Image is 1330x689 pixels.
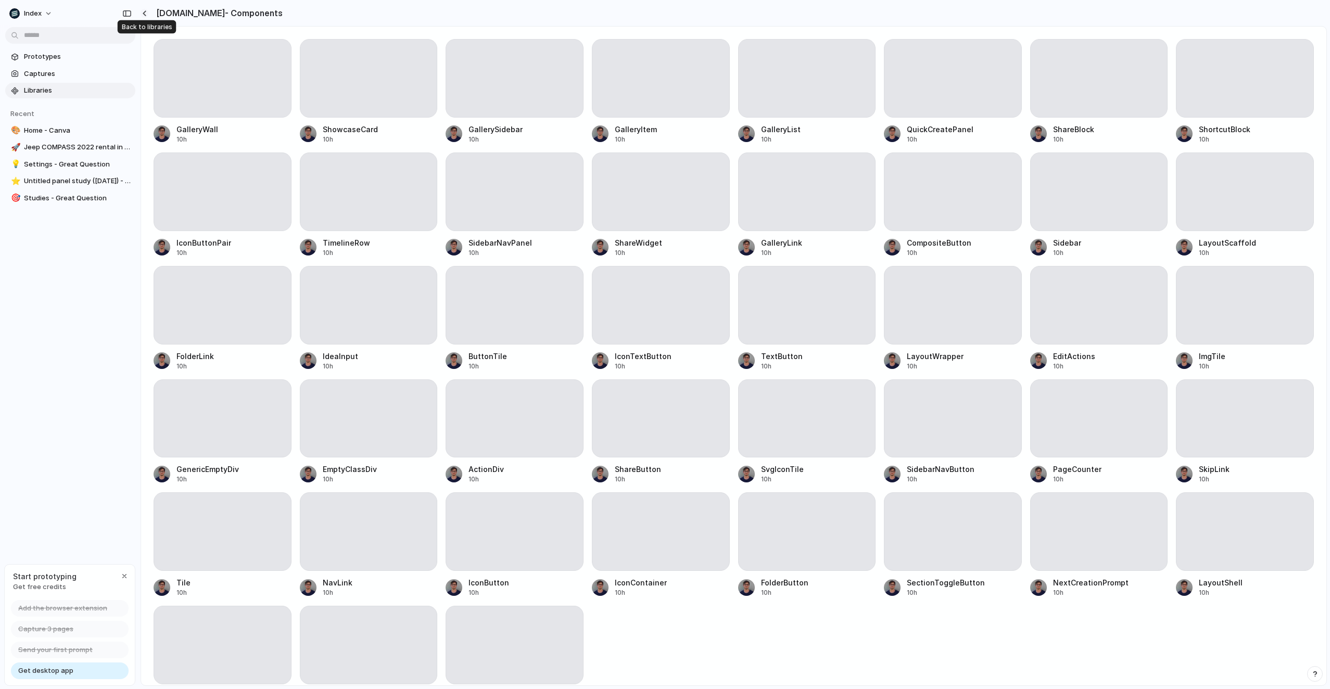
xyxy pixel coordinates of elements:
h2: [DOMAIN_NAME] - Components [153,7,283,19]
div: 10h [761,362,803,371]
span: Settings - Great Question [24,159,131,170]
div: 10h [1199,588,1243,597]
div: 10h [176,362,214,371]
div: 10h [1053,248,1081,258]
div: GalleryList [761,124,801,135]
div: 10h [1199,362,1225,371]
div: 10h [761,588,808,597]
div: ShareButton [615,464,661,475]
div: 10h [1053,588,1129,597]
button: Index [5,5,58,22]
a: Libraries [5,83,135,98]
div: 10h [761,248,802,258]
span: Studies - Great Question [24,193,131,203]
div: SidebarNavButton [907,464,974,475]
span: Prototypes [24,52,131,62]
div: 10h [468,475,504,484]
div: 10h [468,362,507,371]
span: Home - Canva [24,125,131,136]
div: SvgIconTile [761,464,804,475]
div: 🎯 [11,192,18,204]
div: 10h [176,248,231,258]
div: SectionToggleButton [907,577,985,588]
div: 10h [907,362,964,371]
button: 🚀 [9,142,20,152]
div: TextButton [761,351,803,362]
div: 10h [615,248,662,258]
div: 10h [468,248,532,258]
div: NextCreationPrompt [1053,577,1129,588]
div: 10h [1053,475,1101,484]
div: 10h [176,588,191,597]
div: Tile [176,577,191,588]
div: IconContainer [615,577,667,588]
div: 10h [323,475,377,484]
div: 10h [176,475,239,484]
div: ShareBlock [1053,124,1094,135]
div: GenericEmptyDiv [176,464,239,475]
div: 10h [907,475,974,484]
div: ShowcaseCard [323,124,378,135]
div: 10h [907,248,971,258]
div: ImgTile [1199,351,1225,362]
button: 🎨 [9,125,20,136]
div: 10h [615,588,667,597]
div: QuickCreatePanel [907,124,973,135]
button: 💡 [9,159,20,170]
div: ActionDiv [468,464,504,475]
div: 10h [323,362,358,371]
div: GalleryWall [176,124,218,135]
span: Get desktop app [18,666,73,676]
div: SidebarNavPanel [468,237,532,248]
div: 10h [1053,135,1094,144]
button: 🎯 [9,193,20,203]
div: EmptyClassDiv [323,464,377,475]
span: Libraries [24,85,131,96]
div: SkipLink [1199,464,1230,475]
span: Send your first prompt [18,645,93,655]
div: TimelineRow [323,237,370,248]
div: 10h [323,588,352,597]
div: 10h [1053,362,1095,371]
a: Get desktop app [11,662,129,679]
div: LayoutWrapper [907,351,964,362]
div: IdeaInput [323,351,358,362]
div: 10h [907,135,973,144]
div: GallerySidebar [468,124,523,135]
div: Back to libraries [118,20,176,34]
div: CompositeButton [907,237,971,248]
div: 🎨 [11,124,18,136]
div: 🚀 [11,142,18,154]
span: Add the browser extension [18,603,107,614]
div: 10h [907,588,985,597]
div: LayoutScaffold [1199,237,1256,248]
div: FolderButton [761,577,808,588]
div: 10h [1199,248,1256,258]
div: FolderLink [176,351,214,362]
a: ⭐Untitled panel study ([DATE]) - Great Question [5,173,135,189]
div: ShortcutBlock [1199,124,1250,135]
a: Captures [5,66,135,82]
button: ⭐ [9,176,20,186]
a: 💡Settings - Great Question [5,157,135,172]
span: Captures [24,69,131,79]
span: Start prototyping [13,571,77,582]
div: NavLink [323,577,352,588]
span: Capture 3 pages [18,624,73,634]
div: 10h [323,248,370,258]
span: Get free credits [13,582,77,592]
a: 🎨Home - Canva [5,123,135,138]
a: Prototypes [5,49,135,65]
div: IconButtonPair [176,237,231,248]
span: Jeep COMPASS 2022 rental in [GEOGRAPHIC_DATA], [GEOGRAPHIC_DATA] by [PERSON_NAME] | [PERSON_NAME] [24,142,131,152]
div: ShareWidget [615,237,662,248]
div: 10h [761,475,804,484]
div: PageCounter [1053,464,1101,475]
div: EditActions [1053,351,1095,362]
div: 10h [615,475,661,484]
div: IconButton [468,577,509,588]
a: 🎯Studies - Great Question [5,190,135,206]
div: 10h [176,135,218,144]
div: GalleryLink [761,237,802,248]
div: 10h [615,362,672,371]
